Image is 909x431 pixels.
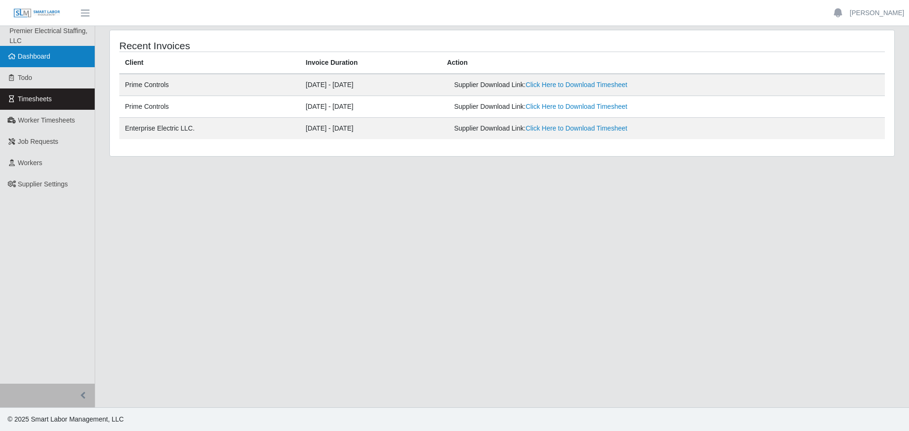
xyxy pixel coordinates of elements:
span: Dashboard [18,53,51,60]
a: Click Here to Download Timesheet [526,81,627,88]
span: Supplier Settings [18,180,68,188]
td: [DATE] - [DATE] [300,118,441,140]
h4: Recent Invoices [119,40,430,52]
td: [DATE] - [DATE] [300,96,441,118]
span: Worker Timesheets [18,116,75,124]
td: Prime Controls [119,96,300,118]
span: Premier Electrical Staffing, LLC [9,27,88,44]
span: Todo [18,74,32,81]
span: © 2025 Smart Labor Management, LLC [8,415,124,423]
span: Timesheets [18,95,52,103]
span: Job Requests [18,138,59,145]
img: SLM Logo [13,8,61,18]
td: Enterprise Electric LLC. [119,118,300,140]
a: Click Here to Download Timesheet [526,124,627,132]
th: Client [119,52,300,74]
td: [DATE] - [DATE] [300,74,441,96]
a: Click Here to Download Timesheet [526,103,627,110]
a: [PERSON_NAME] [850,8,904,18]
td: Prime Controls [119,74,300,96]
div: Supplier Download Link: [454,80,728,90]
th: Action [441,52,885,74]
div: Supplier Download Link: [454,123,728,133]
th: Invoice Duration [300,52,441,74]
div: Supplier Download Link: [454,102,728,112]
span: Workers [18,159,43,167]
